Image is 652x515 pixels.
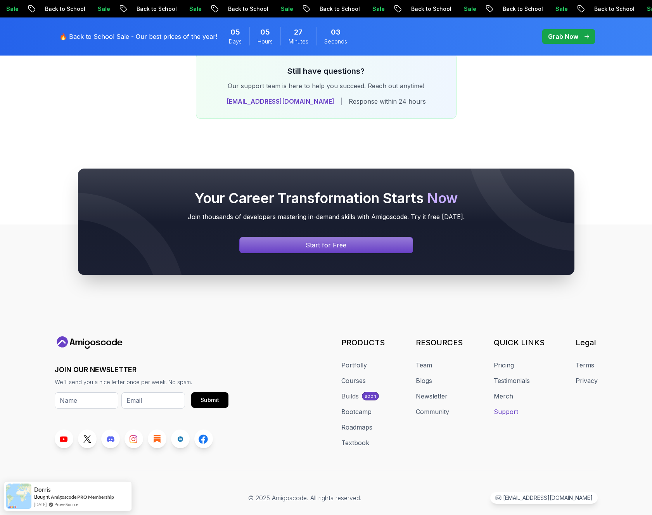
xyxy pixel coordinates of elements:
p: Back to School [53,5,106,13]
span: Minutes [289,38,308,45]
h3: RESOURCES [416,337,463,348]
a: Signin page [239,237,413,253]
h3: Still have questions? [209,66,444,77]
p: Sale [197,5,222,13]
a: ProveSource [54,501,78,508]
a: Amigoscode PRO Membership [51,494,114,500]
a: Community [416,407,449,416]
p: soon [365,393,376,399]
p: Sale [380,5,405,13]
p: Back to School [511,5,564,13]
a: Facebook link [194,430,213,448]
p: 🔥 Back to School Sale - Our best prices of the year! [59,32,217,41]
a: Discord link [101,430,120,448]
input: Email [121,392,185,409]
p: Grab Now [548,32,578,41]
a: Blogs [416,376,432,385]
p: Back to School [419,5,472,13]
input: Name [55,392,118,409]
span: Hours [258,38,273,45]
a: Privacy [576,376,598,385]
a: Courses [341,376,366,385]
p: Back to School [145,5,197,13]
h3: JOIN OUR NEWSLETTER [55,364,228,375]
a: Youtube link [55,430,73,448]
span: Response within 24 hours [349,97,426,106]
a: Textbook [341,438,369,447]
a: Merch [494,391,513,401]
a: Pricing [494,360,514,370]
a: Newsletter [416,391,448,401]
a: Twitter link [78,430,97,448]
p: Sale [289,5,314,13]
p: Sale [14,5,39,13]
p: Our support team is here to help you succeed. Reach out anytime! [209,81,444,90]
p: Sale [564,5,588,13]
p: Start for Free [306,240,346,250]
h3: PRODUCTS [341,337,385,348]
a: Portfolly [341,360,367,370]
span: 5 Days [230,27,240,38]
a: Blog link [148,430,166,448]
span: Now [427,190,458,207]
p: © 2025 Amigoscode. All rights reserved. [248,493,361,503]
p: Back to School [236,5,289,13]
span: Dorris [34,486,51,493]
a: Terms [576,360,594,370]
h2: Your Career Transformation Starts [93,190,559,206]
a: LinkedIn link [171,430,190,448]
p: Join thousands of developers mastering in-demand skills with Amigoscode. Try it free [DATE]. [93,212,559,221]
div: Submit [201,396,219,404]
a: [EMAIL_ADDRESS][DOMAIN_NAME] [490,492,598,504]
span: Bought [34,494,50,500]
a: Instagram link [125,430,143,448]
span: [DATE] [34,501,47,508]
p: [EMAIL_ADDRESS][DOMAIN_NAME] [503,494,593,502]
p: Back to School [328,5,380,13]
span: 3 Seconds [331,27,341,38]
h3: Legal [576,337,598,348]
div: Builds [341,391,359,401]
a: Bootcamp [341,407,372,416]
span: Days [229,38,242,45]
a: Roadmaps [341,423,372,432]
span: Seconds [324,38,347,45]
a: [EMAIL_ADDRESS][DOMAIN_NAME] [227,97,334,106]
a: Support [494,407,518,416]
button: Submit [191,392,228,408]
span: | [341,97,342,106]
a: Testimonials [494,376,530,385]
span: 5 Hours [260,27,270,38]
img: provesource social proof notification image [6,484,31,509]
span: 27 Minutes [294,27,303,38]
p: We'll send you a nice letter once per week. No spam. [55,378,228,386]
a: Team [416,360,432,370]
p: Sale [106,5,131,13]
p: Sale [472,5,497,13]
h3: QUICK LINKS [494,337,545,348]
